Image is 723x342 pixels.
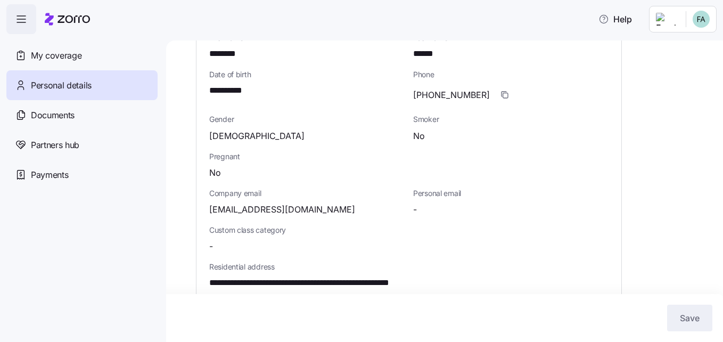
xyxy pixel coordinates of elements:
span: Smoker [413,114,609,125]
span: My coverage [31,49,81,62]
span: Payments [31,168,68,182]
span: [PHONE_NUMBER] [413,88,490,102]
span: Company email [209,188,405,199]
span: Gender [209,114,405,125]
span: Pregnant [209,151,609,162]
span: Personal details [31,79,92,92]
span: Documents [31,109,75,122]
span: No [209,166,221,180]
span: Residential address [209,262,609,272]
a: Documents [6,100,158,130]
span: [EMAIL_ADDRESS][DOMAIN_NAME] [209,203,355,216]
span: - [413,203,417,216]
span: Custom class category [209,225,405,235]
img: Employer logo [656,13,677,26]
button: Help [590,9,640,30]
span: Partners hub [31,139,79,152]
span: [DEMOGRAPHIC_DATA] [209,129,305,143]
button: Save [667,305,712,331]
span: Save [680,312,700,324]
span: Personal email [413,188,609,199]
span: - [209,240,213,253]
a: Personal details [6,70,158,100]
span: Phone [413,69,609,80]
a: Payments [6,160,158,190]
span: Date of birth [209,69,405,80]
a: Partners hub [6,130,158,160]
span: Help [598,13,632,26]
a: My coverage [6,40,158,70]
span: No [413,129,425,143]
img: 7d6b099e9bc2dc5bae2f3f9be7249407 [693,11,710,28]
